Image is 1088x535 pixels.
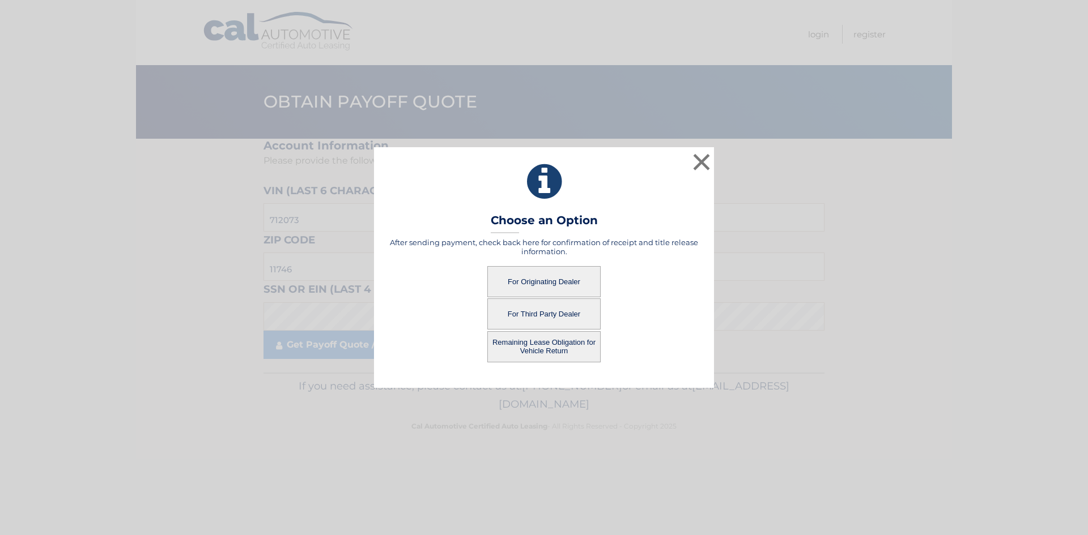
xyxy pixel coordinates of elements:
[690,151,713,173] button: ×
[487,298,601,329] button: For Third Party Dealer
[487,266,601,297] button: For Originating Dealer
[491,213,598,233] h3: Choose an Option
[388,238,700,256] h5: After sending payment, check back here for confirmation of receipt and title release information.
[487,331,601,362] button: Remaining Lease Obligation for Vehicle Return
